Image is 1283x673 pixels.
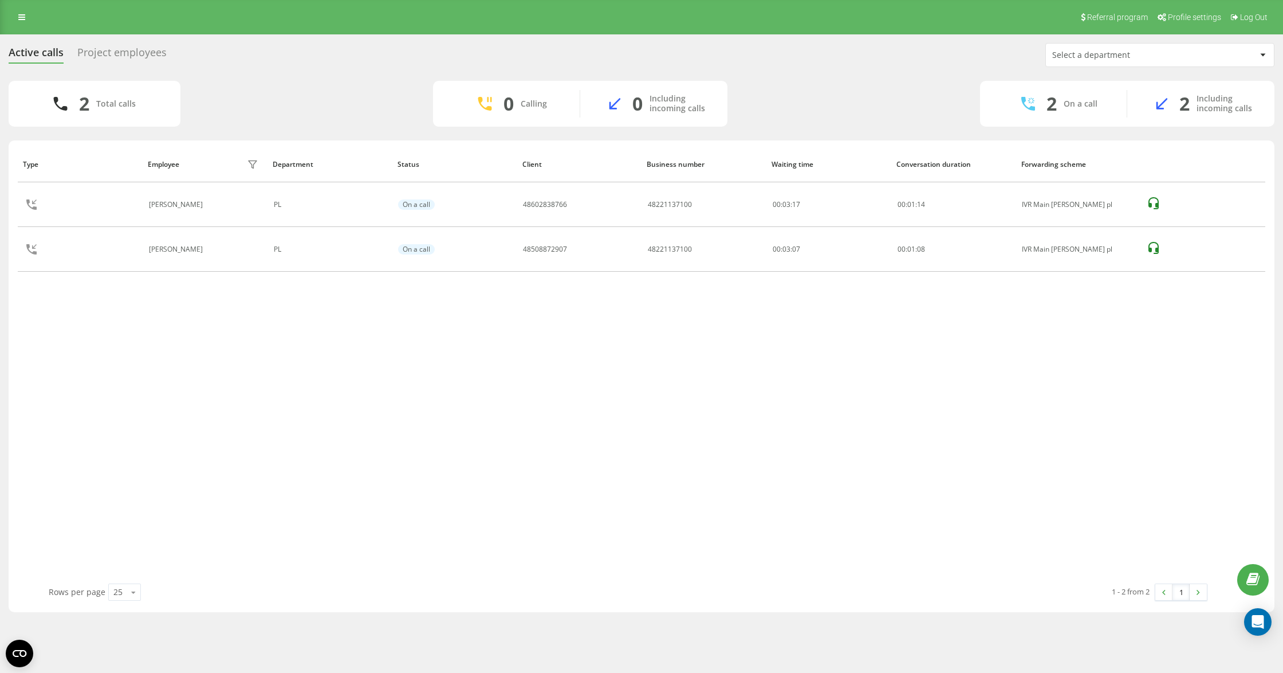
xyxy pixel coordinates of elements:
div: [PERSON_NAME] [149,201,206,209]
div: 0 [503,93,514,115]
div: Project employees [77,46,167,64]
span: Rows per page [49,586,105,597]
div: 00:03:17 [773,201,885,209]
span: 01 [907,199,915,209]
span: 08 [917,244,925,254]
div: 48221137100 [648,201,692,209]
div: Waiting time [772,161,885,169]
div: 2 [79,93,89,115]
div: Conversation duration [896,161,1010,169]
div: PL [274,245,386,253]
div: Total calls [96,99,136,109]
div: Business number [647,161,761,169]
div: 1 - 2 from 2 [1112,586,1150,597]
div: 2 [1046,93,1057,115]
span: 00 [898,244,906,254]
div: On a call [398,244,435,255]
div: Including incoming calls [650,94,710,114]
div: 00:03:07 [773,245,885,253]
div: : : [898,245,925,253]
div: On a call [1064,99,1097,109]
span: Referral program [1087,13,1148,22]
div: Open Intercom Messenger [1244,608,1272,636]
button: Open CMP widget [6,640,33,667]
a: 1 [1172,584,1190,600]
div: 48602838766 [523,201,567,209]
div: 25 [113,586,123,598]
span: 14 [917,199,925,209]
div: IVR Main [PERSON_NAME] pl [1022,245,1134,253]
div: Employee [148,161,179,169]
div: PL [274,201,386,209]
div: Select a department [1052,50,1189,60]
span: Log Out [1240,13,1268,22]
div: 48221137100 [648,245,692,253]
div: Status [398,161,511,169]
div: Active calls [9,46,64,64]
span: 01 [907,244,915,254]
div: IVR Main [PERSON_NAME] pl [1022,201,1134,209]
div: Calling [521,99,547,109]
div: 48508872907 [523,245,567,253]
div: : : [898,201,925,209]
div: 2 [1179,93,1190,115]
div: Client [522,161,636,169]
div: [PERSON_NAME] [149,245,206,253]
div: Department [273,161,387,169]
span: 00 [898,199,906,209]
div: Type [23,161,137,169]
div: On a call [398,199,435,210]
div: 0 [632,93,643,115]
div: Forwarding scheme [1021,161,1135,169]
div: Including incoming calls [1197,94,1257,114]
span: Profile settings [1168,13,1221,22]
